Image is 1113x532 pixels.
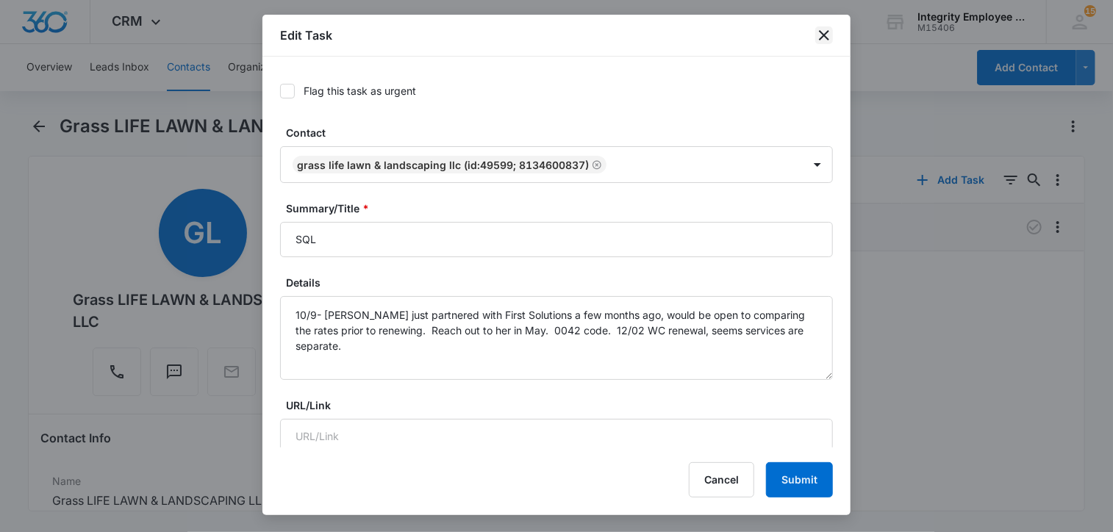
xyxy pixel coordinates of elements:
input: Summary/Title [280,222,833,257]
div: Flag this task as urgent [304,83,416,98]
h1: Edit Task [280,26,332,44]
label: Details [286,275,839,290]
input: URL/Link [280,419,833,454]
textarea: 10/9- [PERSON_NAME] just partnered with First Solutions a few months ago, would be open to compar... [280,296,833,380]
button: Cancel [689,462,754,497]
label: URL/Link [286,398,839,413]
label: Contact [286,125,839,140]
label: Summary/Title [286,201,839,216]
button: close [815,26,833,44]
div: Grass LIFE LAWN & LANDSCAPING LLC (ID:49599; 8134600837) [297,159,589,171]
div: Remove Grass LIFE LAWN & LANDSCAPING LLC (ID:49599; 8134600837) [589,159,602,170]
button: Submit [766,462,833,497]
